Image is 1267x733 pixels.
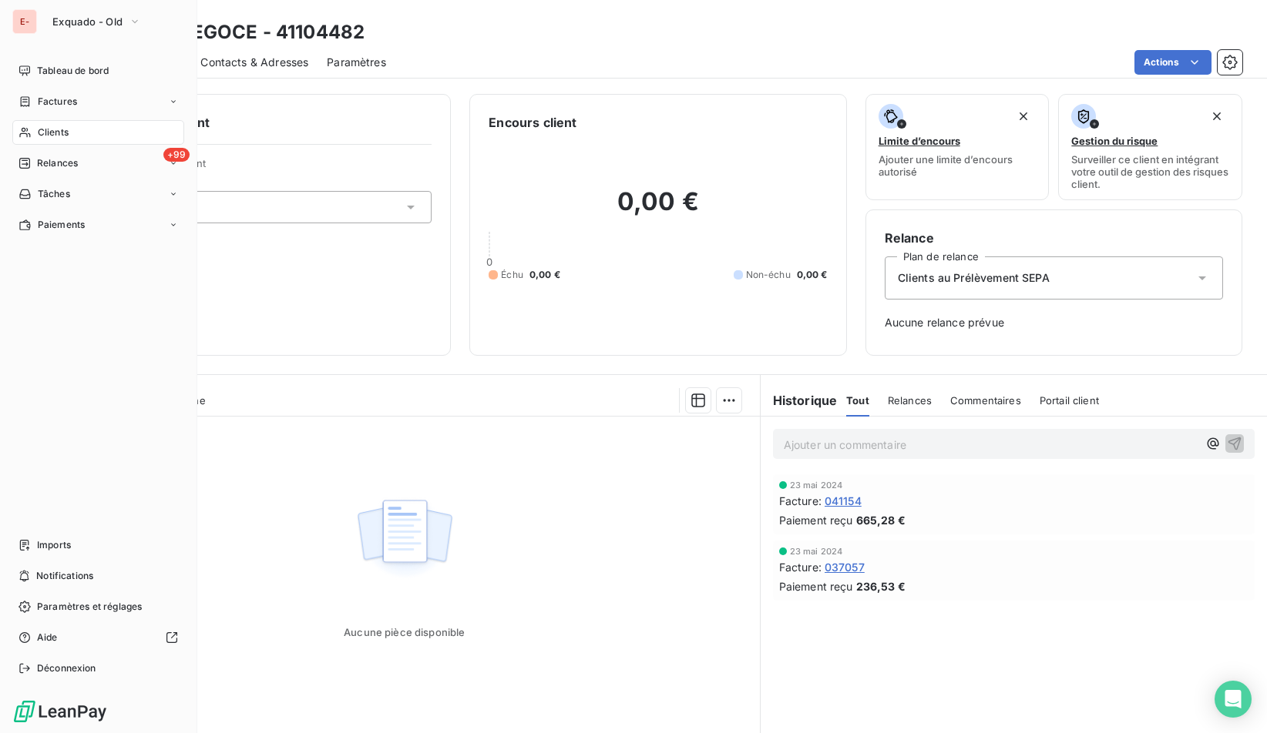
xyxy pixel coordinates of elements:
span: Aide [37,631,58,644]
span: Échu [501,268,523,282]
button: Actions [1134,50,1212,75]
span: 665,28 € [856,512,906,528]
h2: 0,00 € [489,186,827,233]
h6: Historique [761,391,838,410]
button: Limite d’encoursAjouter une limite d’encours autorisé [865,94,1050,200]
span: Propriétés Client [124,157,432,179]
span: Factures [38,95,77,109]
span: Ajouter une limite d’encours autorisé [879,153,1037,178]
span: Notifications [36,569,93,583]
span: Contacts & Adresses [200,55,308,70]
a: Aide [12,625,184,650]
span: Aucune relance prévue [885,315,1223,330]
span: Relances [888,394,932,407]
span: Limite d’encours [879,135,960,147]
span: Paiements [38,218,85,232]
span: Clients [38,126,69,139]
span: 0,00 € [529,268,560,282]
span: 236,53 € [856,578,906,594]
button: Gestion du risqueSurveiller ce client en intégrant votre outil de gestion des risques client. [1058,94,1242,200]
span: 0,00 € [797,268,828,282]
h6: Informations client [93,113,432,132]
span: Commentaires [950,394,1021,407]
span: Facture : [779,559,822,575]
span: Aucune pièce disponible [344,626,465,638]
span: +99 [163,148,190,162]
span: Tâches [38,187,70,201]
span: Portail client [1040,394,1099,407]
span: Gestion du risque [1071,135,1158,147]
div: E- [12,9,37,34]
span: Clients au Prélèvement SEPA [898,270,1050,286]
div: Open Intercom Messenger [1215,681,1252,718]
span: Relances [37,156,78,170]
img: Empty state [355,491,454,587]
span: 23 mai 2024 [790,547,843,556]
span: Tableau de bord [37,64,109,78]
span: Paramètres [327,55,386,70]
img: Logo LeanPay [12,699,108,724]
span: Non-échu [746,268,791,282]
span: 037057 [825,559,865,575]
span: Exquado - Old [52,15,123,28]
span: Paiement reçu [779,512,853,528]
span: 0 [486,256,492,268]
span: Surveiller ce client en intégrant votre outil de gestion des risques client. [1071,153,1229,190]
span: 041154 [825,493,862,509]
h6: Encours client [489,113,576,132]
span: Déconnexion [37,661,96,675]
span: Tout [846,394,869,407]
span: Imports [37,538,71,552]
span: Paiement reçu [779,578,853,594]
h3: BBR NEGOCE - 41104482 [136,18,365,46]
h6: Relance [885,229,1223,247]
span: 23 mai 2024 [790,480,843,490]
span: Paramètres et réglages [37,600,142,614]
span: Facture : [779,493,822,509]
